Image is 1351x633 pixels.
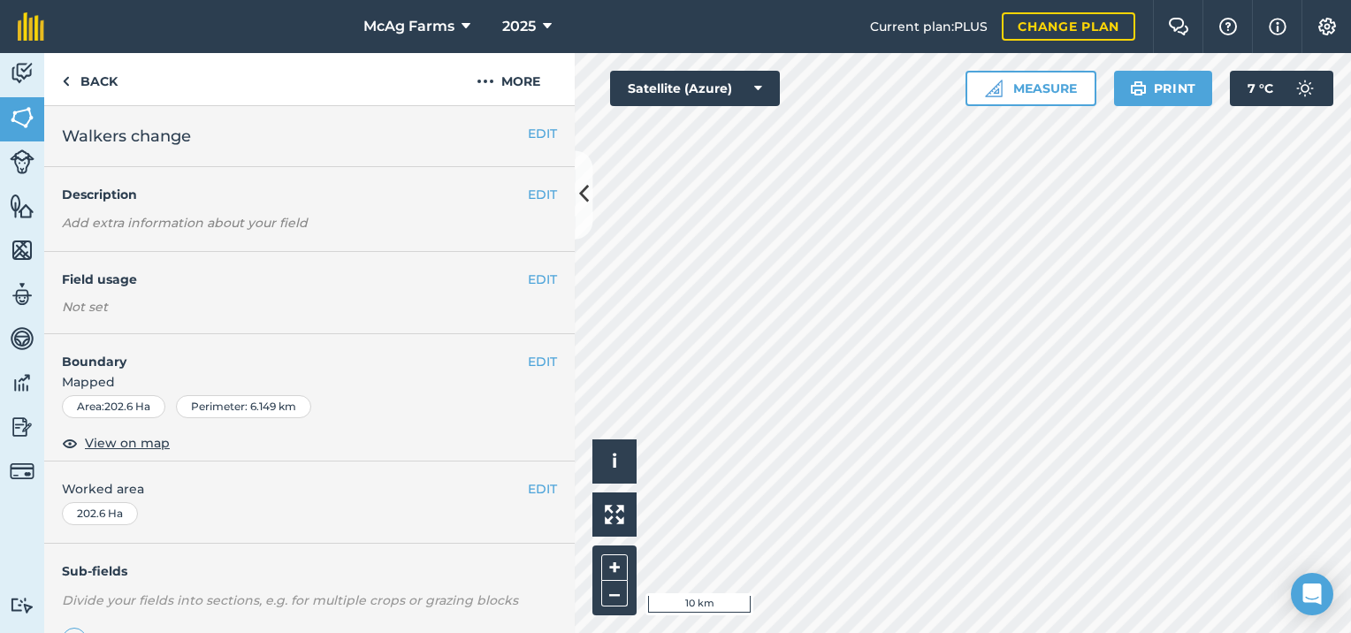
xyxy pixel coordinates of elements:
button: i [592,439,637,484]
img: svg+xml;base64,PHN2ZyB4bWxucz0iaHR0cDovL3d3dy53My5vcmcvMjAwMC9zdmciIHdpZHRoPSI1NiIgaGVpZ2h0PSI2MC... [10,104,34,131]
img: svg+xml;base64,PD94bWwgdmVyc2lvbj0iMS4wIiBlbmNvZGluZz0idXRmLTgiPz4KPCEtLSBHZW5lcmF0b3I6IEFkb2JlIE... [10,414,34,440]
img: svg+xml;base64,PD94bWwgdmVyc2lvbj0iMS4wIiBlbmNvZGluZz0idXRmLTgiPz4KPCEtLSBHZW5lcmF0b3I6IEFkb2JlIE... [10,597,34,614]
h4: Boundary [44,334,528,371]
img: svg+xml;base64,PHN2ZyB4bWxucz0iaHR0cDovL3d3dy53My5vcmcvMjAwMC9zdmciIHdpZHRoPSI5IiBoZWlnaHQ9IjI0Ii... [62,71,70,92]
h4: Description [62,185,557,204]
div: Not set [62,298,557,316]
img: svg+xml;base64,PHN2ZyB4bWxucz0iaHR0cDovL3d3dy53My5vcmcvMjAwMC9zdmciIHdpZHRoPSIxNyIgaGVpZ2h0PSIxNy... [1269,16,1286,37]
em: Add extra information about your field [62,215,308,231]
img: A cog icon [1317,18,1338,35]
img: svg+xml;base64,PHN2ZyB4bWxucz0iaHR0cDovL3d3dy53My5vcmcvMjAwMC9zdmciIHdpZHRoPSIyMCIgaGVpZ2h0PSIyNC... [477,71,494,92]
div: 202.6 Ha [62,502,138,525]
button: + [601,554,628,581]
img: svg+xml;base64,PD94bWwgdmVyc2lvbj0iMS4wIiBlbmNvZGluZz0idXRmLTgiPz4KPCEtLSBHZW5lcmF0b3I6IEFkb2JlIE... [10,149,34,174]
button: Measure [966,71,1096,106]
img: svg+xml;base64,PD94bWwgdmVyc2lvbj0iMS4wIiBlbmNvZGluZz0idXRmLTgiPz4KPCEtLSBHZW5lcmF0b3I6IEFkb2JlIE... [10,459,34,484]
span: 7 ° C [1248,71,1273,106]
span: Current plan : PLUS [870,17,988,36]
a: Change plan [1002,12,1135,41]
img: fieldmargin Logo [18,12,44,41]
img: Two speech bubbles overlapping with the left bubble in the forefront [1168,18,1189,35]
img: Ruler icon [985,80,1003,97]
h4: Sub-fields [44,561,575,581]
div: Area : 202.6 Ha [62,395,165,418]
button: Print [1114,71,1213,106]
img: svg+xml;base64,PHN2ZyB4bWxucz0iaHR0cDovL3d3dy53My5vcmcvMjAwMC9zdmciIHdpZHRoPSIxOCIgaGVpZ2h0PSIyNC... [62,432,78,454]
button: Satellite (Azure) [610,71,780,106]
button: EDIT [528,124,557,143]
button: EDIT [528,185,557,204]
button: EDIT [528,352,557,371]
img: svg+xml;base64,PD94bWwgdmVyc2lvbj0iMS4wIiBlbmNvZGluZz0idXRmLTgiPz4KPCEtLSBHZW5lcmF0b3I6IEFkb2JlIE... [1287,71,1323,106]
button: – [601,581,628,606]
span: Mapped [44,372,575,392]
img: svg+xml;base64,PD94bWwgdmVyc2lvbj0iMS4wIiBlbmNvZGluZz0idXRmLTgiPz4KPCEtLSBHZW5lcmF0b3I6IEFkb2JlIE... [10,60,34,87]
img: svg+xml;base64,PHN2ZyB4bWxucz0iaHR0cDovL3d3dy53My5vcmcvMjAwMC9zdmciIHdpZHRoPSI1NiIgaGVpZ2h0PSI2MC... [10,237,34,263]
img: A question mark icon [1217,18,1239,35]
a: Back [44,53,135,105]
button: EDIT [528,270,557,289]
span: Walkers change [62,124,191,149]
button: View on map [62,432,170,454]
img: svg+xml;base64,PHN2ZyB4bWxucz0iaHR0cDovL3d3dy53My5vcmcvMjAwMC9zdmciIHdpZHRoPSIxOSIgaGVpZ2h0PSIyNC... [1130,78,1147,99]
span: McAg Farms [363,16,454,37]
img: Four arrows, one pointing top left, one top right, one bottom right and the last bottom left [605,505,624,524]
div: Perimeter : 6.149 km [176,395,311,418]
img: svg+xml;base64,PD94bWwgdmVyc2lvbj0iMS4wIiBlbmNvZGluZz0idXRmLTgiPz4KPCEtLSBHZW5lcmF0b3I6IEFkb2JlIE... [10,281,34,308]
button: 7 °C [1230,71,1333,106]
button: More [442,53,575,105]
img: svg+xml;base64,PD94bWwgdmVyc2lvbj0iMS4wIiBlbmNvZGluZz0idXRmLTgiPz4KPCEtLSBHZW5lcmF0b3I6IEFkb2JlIE... [10,370,34,396]
h4: Field usage [62,270,528,289]
img: svg+xml;base64,PD94bWwgdmVyc2lvbj0iMS4wIiBlbmNvZGluZz0idXRmLTgiPz4KPCEtLSBHZW5lcmF0b3I6IEFkb2JlIE... [10,325,34,352]
span: 2025 [502,16,536,37]
button: EDIT [528,479,557,499]
div: Open Intercom Messenger [1291,573,1333,615]
em: Divide your fields into sections, e.g. for multiple crops or grazing blocks [62,592,518,608]
span: Worked area [62,479,557,499]
img: svg+xml;base64,PHN2ZyB4bWxucz0iaHR0cDovL3d3dy53My5vcmcvMjAwMC9zdmciIHdpZHRoPSI1NiIgaGVpZ2h0PSI2MC... [10,193,34,219]
span: View on map [85,433,170,453]
span: i [612,450,617,472]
